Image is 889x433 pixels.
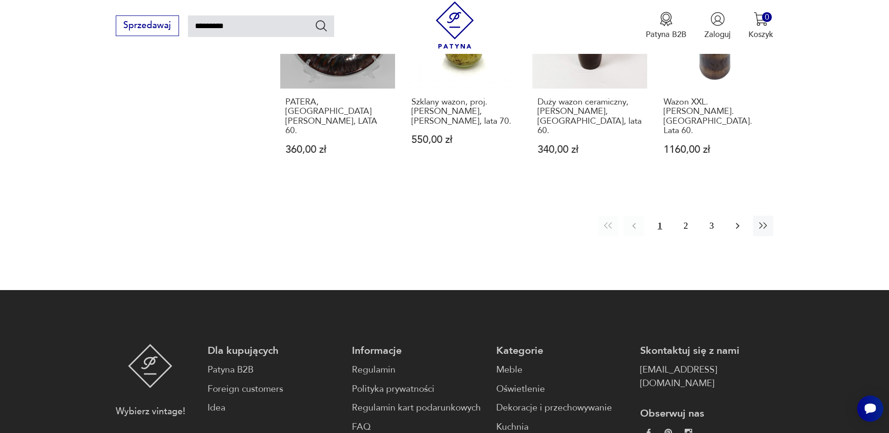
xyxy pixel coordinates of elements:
[676,216,696,236] button: 2
[352,363,485,377] a: Regulamin
[664,97,768,136] h3: Wazon XXL. [PERSON_NAME]. [GEOGRAPHIC_DATA]. Lata 60.
[754,12,768,26] img: Ikona koszyka
[411,135,516,145] p: 550,00 zł
[646,29,687,40] p: Patyna B2B
[646,12,687,40] a: Ikona medaluPatyna B2B
[659,12,673,26] img: Ikona medalu
[208,344,341,358] p: Dla kupujących
[285,97,390,136] h3: PATERA, [GEOGRAPHIC_DATA][PERSON_NAME], LATA 60.
[640,363,773,390] a: [EMAIL_ADDRESS][DOMAIN_NAME]
[411,97,516,126] h3: Szklany wazon, proj. [PERSON_NAME], [PERSON_NAME], lata 70.
[352,401,485,415] a: Regulamin kart podarunkowych
[748,12,773,40] button: 0Koszyk
[208,363,341,377] a: Patyna B2B
[314,19,328,32] button: Szukaj
[352,344,485,358] p: Informacje
[208,382,341,396] a: Foreign customers
[352,382,485,396] a: Polityka prywatności
[702,216,722,236] button: 3
[704,12,731,40] button: Zaloguj
[640,407,773,420] p: Obserwuj nas
[116,15,179,36] button: Sprzedawaj
[664,145,768,155] p: 1160,00 zł
[538,97,642,136] h3: Duży wazon ceramiczny, [PERSON_NAME], [GEOGRAPHIC_DATA], lata 60.
[496,363,629,377] a: Meble
[496,382,629,396] a: Oświetlenie
[496,401,629,415] a: Dekoracje i przechowywanie
[496,344,629,358] p: Kategorie
[128,344,172,388] img: Patyna - sklep z meblami i dekoracjami vintage
[640,344,773,358] p: Skontaktuj się z nami
[285,145,390,155] p: 360,00 zł
[538,145,642,155] p: 340,00 zł
[208,401,341,415] a: Idea
[762,12,772,22] div: 0
[748,29,773,40] p: Koszyk
[116,405,185,418] p: Wybierz vintage!
[650,216,670,236] button: 1
[857,396,883,422] iframe: Smartsupp widget button
[646,12,687,40] button: Patyna B2B
[116,22,179,30] a: Sprzedawaj
[704,29,731,40] p: Zaloguj
[431,1,478,49] img: Patyna - sklep z meblami i dekoracjami vintage
[710,12,725,26] img: Ikonka użytkownika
